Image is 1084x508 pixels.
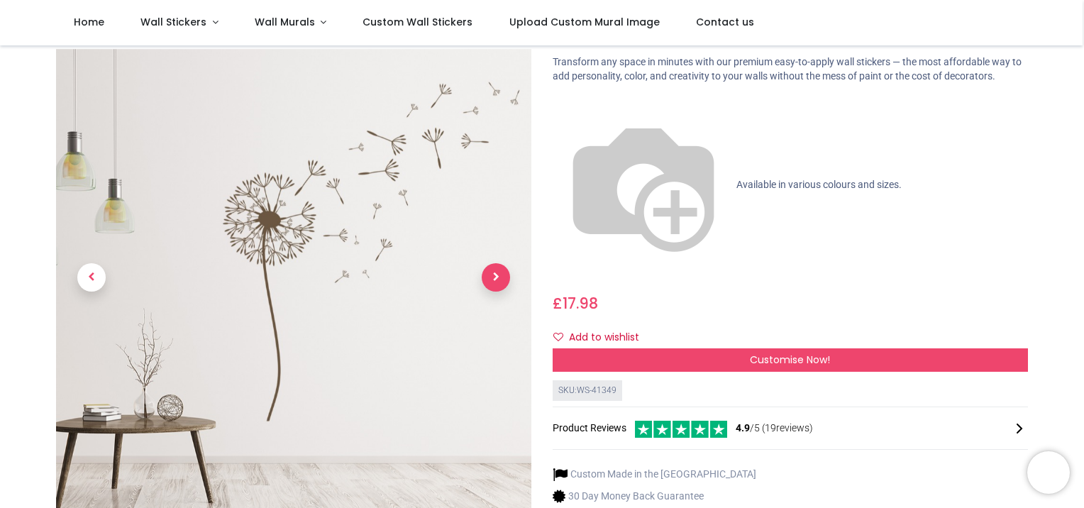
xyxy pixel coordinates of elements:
span: 4.9 [736,422,750,434]
span: Next [482,264,510,292]
span: Custom Wall Stickers [363,15,472,29]
span: Available in various colours and sizes. [736,179,902,190]
a: Previous [56,118,127,438]
span: Wall Murals [255,15,315,29]
li: Custom Made in the [GEOGRAPHIC_DATA] [553,467,756,482]
div: SKU: WS-41349 [553,380,622,401]
p: Transform any space in minutes with our premium easy-to-apply wall stickers — the most affordable... [553,55,1028,83]
li: 30 Day Money Back Guarantee [553,489,756,504]
i: Add to wishlist [553,332,563,342]
span: 17.98 [563,293,598,314]
span: £ [553,293,598,314]
span: /5 ( 19 reviews) [736,421,813,436]
a: Next [460,118,531,438]
span: Contact us [696,15,754,29]
img: color-wheel.png [553,94,734,276]
button: Add to wishlistAdd to wishlist [553,326,651,350]
div: Product Reviews [553,419,1028,438]
span: Wall Stickers [140,15,206,29]
span: Customise Now! [750,353,830,367]
span: Home [74,15,104,29]
span: Upload Custom Mural Image [509,15,660,29]
span: Previous [77,264,106,292]
iframe: Brevo live chat [1027,451,1070,494]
